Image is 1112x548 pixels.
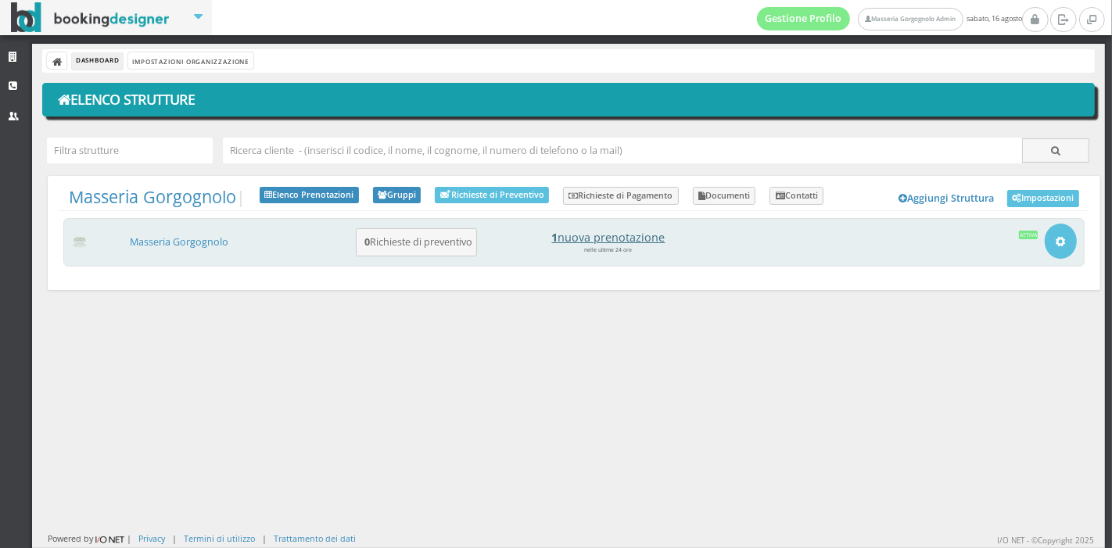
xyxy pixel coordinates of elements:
a: Privacy [138,532,165,544]
small: nelle ultime 24 ore [585,246,633,253]
a: Elenco Prenotazioni [260,187,359,204]
a: Richieste di Pagamento [563,187,679,206]
input: Filtra strutture [47,138,213,163]
span: sabato, 16 agosto [757,7,1022,30]
h4: nuova prenotazione [489,231,728,244]
a: Richieste di Preventivo [435,187,549,203]
a: Impostazioni Organizzazione [128,52,253,69]
a: Gruppi [373,187,421,204]
img: ionet_small_logo.png [93,533,127,546]
a: Masseria Gorgognolo Admin [858,8,963,30]
a: Masseria Gorgognolo [69,185,236,208]
a: 1nuova prenotazione [489,231,728,244]
div: Attiva [1019,231,1038,238]
a: Documenti [693,187,756,206]
a: Aggiungi Struttura [891,187,1003,210]
a: Impostazioni [1007,190,1079,207]
a: Masseria Gorgognolo [130,235,228,249]
div: | [172,532,177,544]
img: BookingDesigner.com [11,2,170,33]
a: Contatti [769,187,823,206]
h5: Richieste di preventivo [361,236,473,248]
input: Ricerca cliente - (inserisci il codice, il nome, il cognome, il numero di telefono o la mail) [223,138,1023,163]
a: Trattamento dei dati [274,532,356,544]
a: Gestione Profilo [757,7,851,30]
div: Powered by | [48,532,131,546]
li: Dashboard [72,52,123,70]
img: 0603869b585f11eeb13b0a069e529790_max100.png [71,237,89,248]
div: | [262,532,267,544]
h1: Elenco Strutture [53,87,1085,113]
span: | [69,187,246,207]
a: Termini di utilizzo [184,532,255,544]
button: 0Richieste di preventivo [356,228,477,257]
b: 0 [365,235,371,249]
strong: 1 [552,230,558,245]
